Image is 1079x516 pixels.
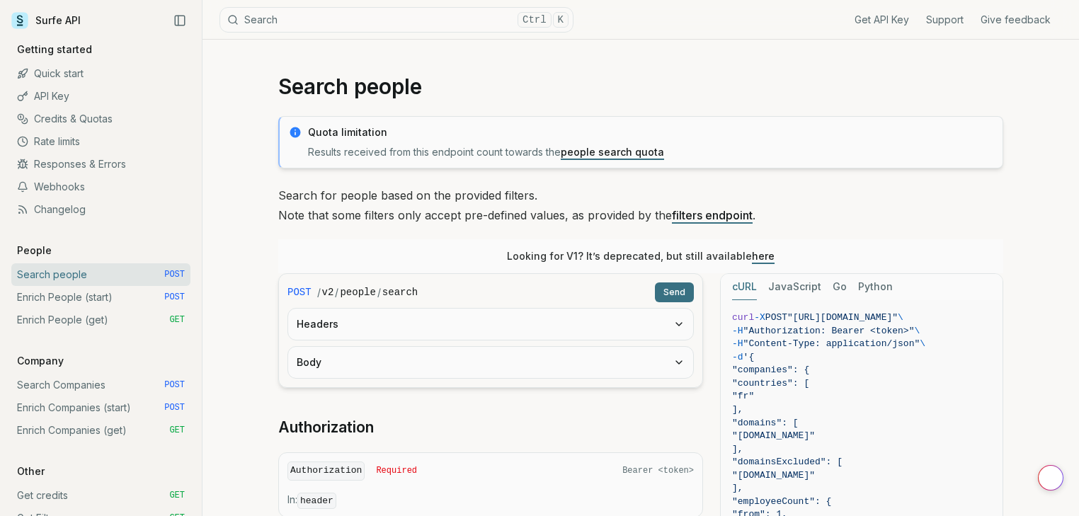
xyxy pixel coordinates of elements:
a: people search quota [561,146,664,158]
span: / [377,285,381,299]
span: \ [914,326,920,336]
span: "domains": [ [732,418,799,428]
a: Enrich People (get) GET [11,309,190,331]
p: Quota limitation [308,125,994,139]
span: \ [920,338,925,349]
a: Credits & Quotas [11,108,190,130]
a: Webhooks [11,176,190,198]
code: header [297,493,336,509]
a: filters endpoint [672,208,753,222]
button: Body [288,347,693,378]
a: Surfe API [11,10,81,31]
a: Changelog [11,198,190,221]
span: Bearer <token> [622,465,694,476]
span: "[DOMAIN_NAME]" [732,430,815,441]
span: POST [164,379,185,391]
span: POST [287,285,312,299]
span: GET [169,490,185,501]
p: Looking for V1? It’s deprecated, but still available [507,249,775,263]
p: Other [11,464,50,478]
span: "[DOMAIN_NAME]" [732,470,815,481]
span: '{ [743,352,755,362]
span: / [317,285,321,299]
span: curl [732,312,754,323]
span: POST [164,269,185,280]
a: Authorization [278,418,374,437]
span: "Content-Type: application/json" [743,338,920,349]
span: -H [732,338,743,349]
button: cURL [732,274,757,300]
p: People [11,243,57,258]
button: Collapse Sidebar [169,10,190,31]
span: "Authorization: Bearer <token>" [743,326,915,336]
code: search [382,285,418,299]
span: "companies": { [732,365,809,375]
span: -X [754,312,765,323]
span: "employeeCount": { [732,496,831,507]
a: here [752,250,775,262]
span: ], [732,444,743,454]
button: Headers [288,309,693,340]
p: In: [287,493,694,508]
span: GET [169,314,185,326]
span: POST [765,312,787,323]
p: Company [11,354,69,368]
a: Responses & Errors [11,153,190,176]
p: Results received from this endpoint count towards the [308,145,994,159]
span: POST [164,292,185,303]
a: Support [926,13,964,27]
a: API Key [11,85,190,108]
a: Search people POST [11,263,190,286]
a: Quick start [11,62,190,85]
a: Enrich People (start) POST [11,286,190,309]
button: SearchCtrlK [219,7,573,33]
span: ], [732,483,743,493]
span: "fr" [732,391,754,401]
button: Python [858,274,893,300]
span: "domainsExcluded": [ [732,457,843,467]
span: "countries": [ [732,378,809,389]
a: Give feedback [981,13,1051,27]
a: Search Companies POST [11,374,190,396]
span: -d [732,352,743,362]
kbd: Ctrl [518,12,552,28]
span: GET [169,425,185,436]
h1: Search people [278,74,1003,99]
span: \ [898,312,903,323]
a: Get API Key [855,13,909,27]
a: Enrich Companies (start) POST [11,396,190,419]
span: Required [376,465,417,476]
code: Authorization [287,461,365,481]
span: "[URL][DOMAIN_NAME]" [787,312,898,323]
a: Get credits GET [11,484,190,507]
span: ], [732,404,743,415]
button: Go [833,274,847,300]
a: Rate limits [11,130,190,153]
a: Enrich Companies (get) GET [11,419,190,442]
code: people [340,285,375,299]
button: Send [655,282,694,302]
button: JavaScript [768,274,821,300]
code: v2 [322,285,334,299]
span: -H [732,326,743,336]
p: Search for people based on the provided filters. Note that some filters only accept pre-defined v... [278,185,1003,225]
kbd: K [553,12,569,28]
span: / [335,285,338,299]
p: Getting started [11,42,98,57]
span: POST [164,402,185,413]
